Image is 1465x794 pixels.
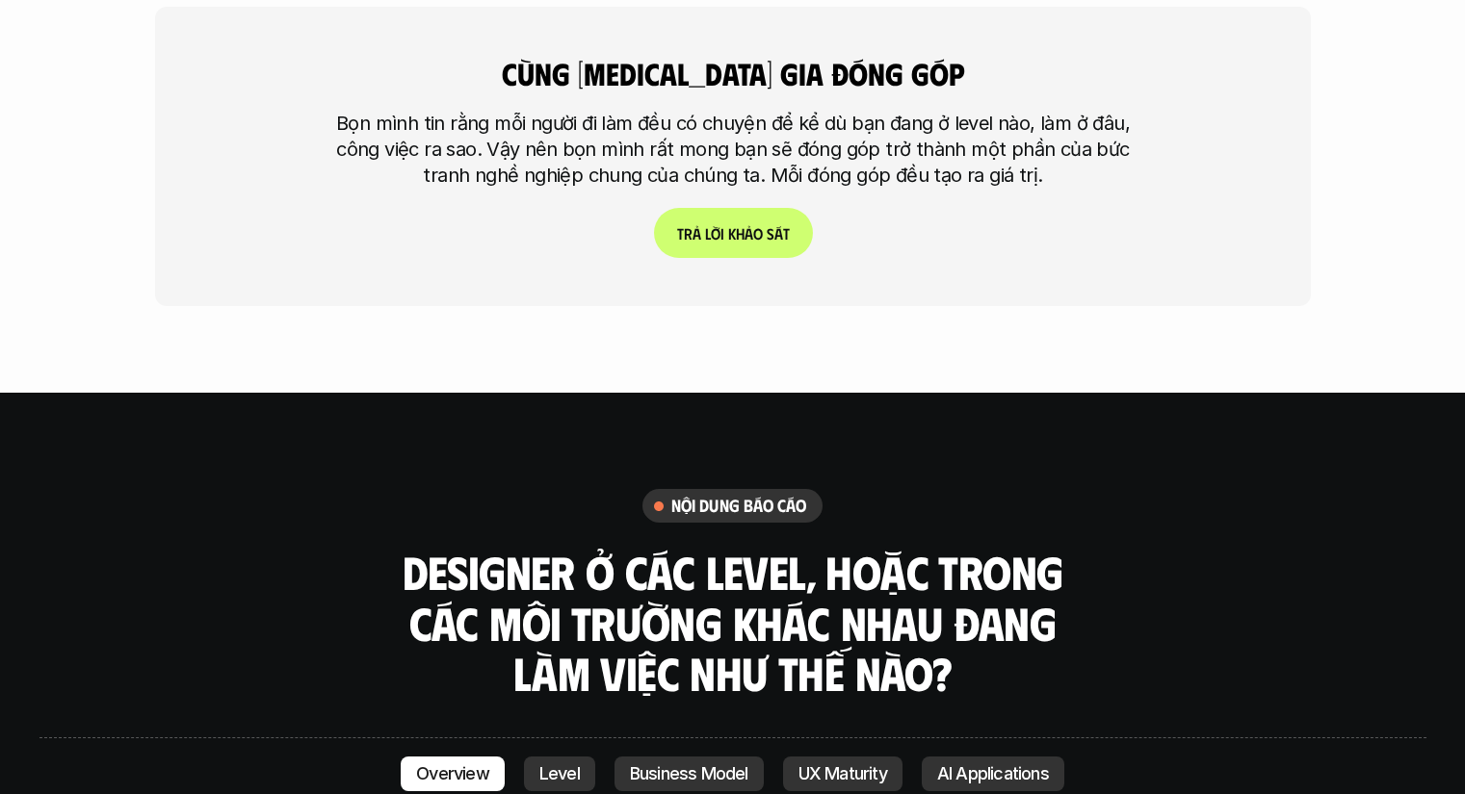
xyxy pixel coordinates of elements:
h6: nội dung báo cáo [671,495,807,517]
h3: Designer ở các level, hoặc trong các môi trường khác nhau đang làm việc như thế nào? [396,547,1070,699]
span: s [766,224,773,243]
a: UX Maturity [783,756,903,791]
span: r [683,224,692,243]
span: T [676,224,683,243]
p: UX Maturity [798,764,887,783]
span: ờ [710,224,719,243]
p: Level [539,764,580,783]
span: t [782,224,789,243]
a: Trảlờikhảosát [653,208,812,258]
span: ả [692,224,700,243]
p: Bọn mình tin rằng mỗi người đi làm đều có chuyện để kể dù bạn đang ở level nào, làm ở đâu, công v... [324,111,1142,189]
a: Overview [401,756,505,791]
p: Overview [416,764,489,783]
p: Business Model [630,764,748,783]
a: Level [524,756,595,791]
a: AI Applications [922,756,1064,791]
span: o [752,224,762,243]
span: k [727,224,735,243]
span: i [719,224,723,243]
span: l [704,224,710,243]
p: AI Applications [937,764,1049,783]
span: ả [744,224,752,243]
span: h [735,224,744,243]
span: á [773,224,782,243]
h4: cùng [MEDICAL_DATA] gia đóng góp [420,55,1046,91]
a: Business Model [615,756,764,791]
